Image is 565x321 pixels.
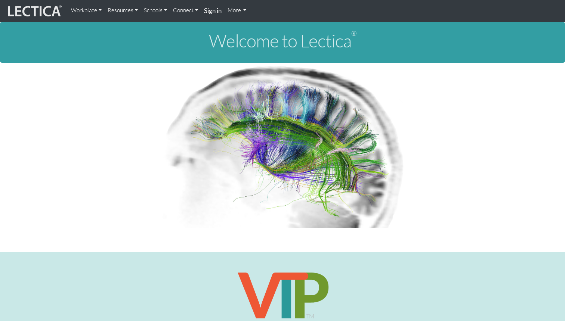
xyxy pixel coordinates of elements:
a: Workplace [68,3,105,18]
a: Connect [170,3,201,18]
sup: ® [351,29,356,37]
a: Schools [141,3,170,18]
a: More [225,3,250,18]
img: Human Connectome Project Image [158,63,407,228]
a: Resources [105,3,141,18]
h1: Welcome to Lectica [6,31,559,51]
img: lecticalive [6,4,62,18]
a: Sign in [201,3,225,19]
strong: Sign in [204,7,222,15]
